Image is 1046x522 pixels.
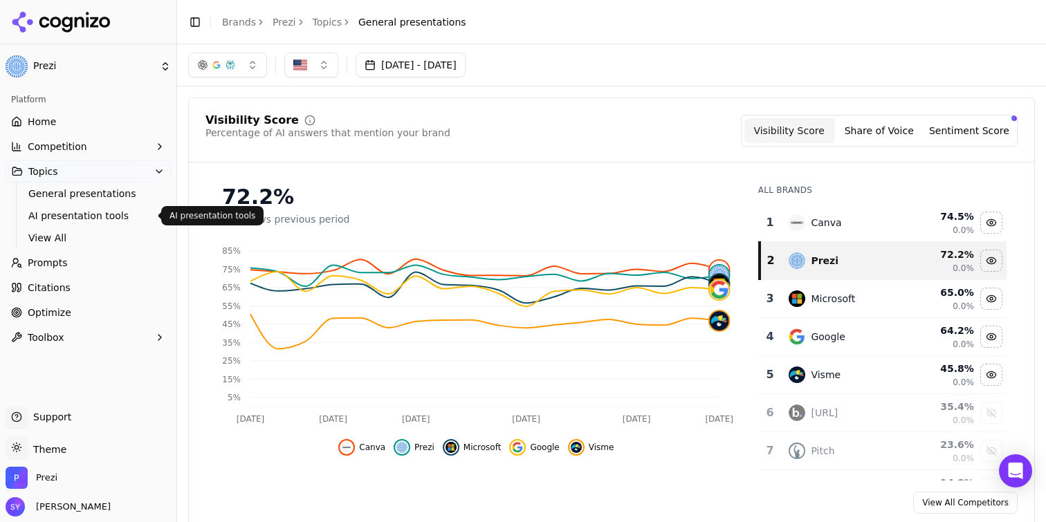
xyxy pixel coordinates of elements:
[589,442,614,453] span: Visme
[6,497,111,516] button: Open user button
[338,439,385,456] button: Hide canva data
[222,356,241,366] tspan: 25%
[222,283,241,292] tspan: 65%
[911,248,974,261] div: 72.2 %
[765,404,776,421] div: 6
[765,442,776,459] div: 7
[765,290,776,307] div: 3
[767,252,776,269] div: 2
[811,216,841,230] div: Canva
[980,288,1002,310] button: Hide microsoft data
[953,263,974,274] span: 0.0%
[6,277,171,299] a: Citations
[402,414,430,424] tspan: [DATE]
[512,414,540,424] tspan: [DATE]
[273,15,296,29] a: Prezi
[356,53,466,77] button: [DATE] - [DATE]
[222,265,241,274] tspan: 75%
[911,362,974,375] div: 45.8 %
[6,136,171,158] button: Competition
[789,404,805,421] img: beautiful.ai
[911,209,974,223] div: 74.5 %
[28,115,56,129] span: Home
[953,225,974,236] span: 0.0%
[760,394,1007,432] tr: 6beautiful.ai[URL]35.4%0.0%Show beautiful.ai data
[710,311,729,330] img: visme
[710,280,729,299] img: google
[30,501,111,513] span: [PERSON_NAME]
[222,319,241,329] tspan: 45%
[760,280,1007,318] tr: 3microsoftMicrosoft65.0%0.0%Hide microsoft data
[446,442,457,453] img: microsoft
[911,324,974,337] div: 64.2 %
[789,366,805,383] img: visme
[760,356,1007,394] tr: 5vismeVisme45.8%0.0%Hide visme data
[341,442,352,453] img: canva
[509,439,559,456] button: Hide google data
[811,292,855,306] div: Microsoft
[811,368,841,382] div: Visme
[953,339,974,350] span: 0.0%
[228,393,241,402] tspan: 5%
[6,467,57,489] button: Open organization switcher
[33,60,154,73] span: Prezi
[6,88,171,111] div: Platform
[23,228,154,248] a: View All
[811,254,838,268] div: Prezi
[28,410,71,424] span: Support
[205,115,299,126] div: Visibility Score
[789,290,805,307] img: microsoft
[28,306,71,319] span: Optimize
[760,204,1007,242] tr: 1canvaCanva74.5%0.0%Hide canva data
[359,442,385,453] span: Canva
[28,256,68,270] span: Prompts
[953,453,974,464] span: 0.0%
[358,15,466,29] span: General presentations
[710,261,729,280] img: canva
[980,402,1002,424] button: Show beautiful.ai data
[28,444,66,455] span: Theme
[911,400,974,413] div: 35.4 %
[999,454,1032,487] div: Open Intercom Messenger
[28,330,64,344] span: Toolbox
[293,58,307,72] img: US
[789,214,805,231] img: canva
[28,231,149,245] span: View All
[980,478,1002,500] button: Show gamma data
[28,187,149,201] span: General presentations
[169,210,255,221] p: AI presentation tools
[222,338,241,348] tspan: 35%
[911,286,974,299] div: 65.0 %
[765,214,776,231] div: 1
[512,442,523,453] img: google
[924,118,1014,143] button: Sentiment Score
[705,414,733,424] tspan: [DATE]
[237,414,265,424] tspan: [DATE]
[568,439,614,456] button: Hide visme data
[789,442,805,459] img: pitch
[744,118,834,143] button: Visibility Score
[6,301,171,324] a: Optimize
[980,364,1002,386] button: Hide visme data
[760,432,1007,470] tr: 7pitchPitch23.6%0.0%Show pitch data
[23,184,154,203] a: General presentations
[953,377,974,388] span: 0.0%
[6,55,28,77] img: Prezi
[980,250,1002,272] button: Hide prezi data
[911,438,974,451] div: 23.6 %
[571,442,582,453] img: visme
[760,470,1007,508] tr: 14.8%Show gamma data
[261,212,350,226] span: vs previous period
[6,252,171,274] a: Prompts
[36,472,57,484] span: Prezi
[811,406,838,420] div: [URL]
[953,301,974,312] span: 0.0%
[980,326,1002,348] button: Hide google data
[319,414,347,424] tspan: [DATE]
[28,281,71,295] span: Citations
[28,165,58,178] span: Topics
[811,330,845,344] div: Google
[205,126,450,140] div: Percentage of AI answers that mention your brand
[222,375,241,384] tspan: 15%
[760,318,1007,356] tr: 4googleGoogle64.2%0.0%Hide google data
